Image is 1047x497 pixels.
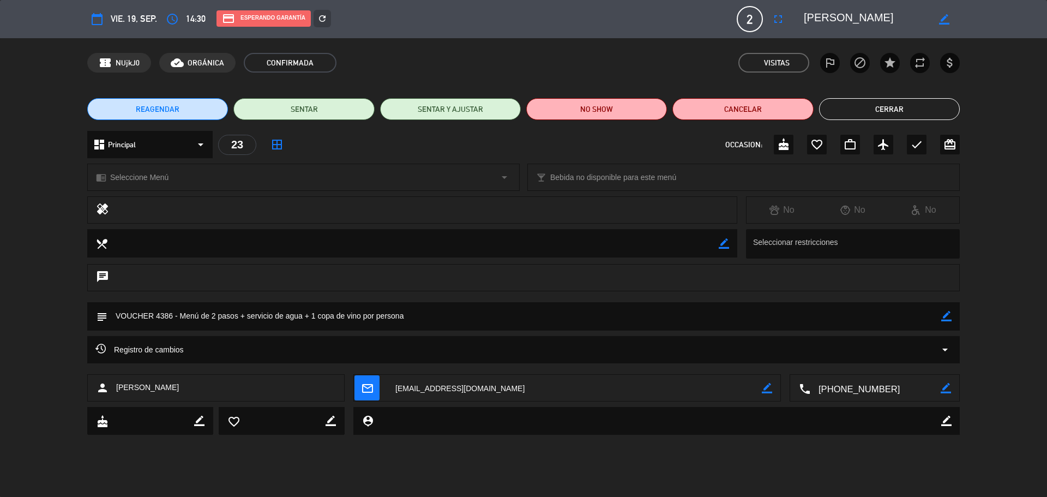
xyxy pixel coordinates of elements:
[939,14,949,25] i: border_color
[747,203,817,217] div: No
[96,202,109,218] i: healing
[188,57,224,69] span: ORGÁNICA
[96,172,106,183] i: chrome_reader_mode
[938,343,952,356] i: arrow_drop_down
[819,98,960,120] button: Cerrar
[910,138,923,151] i: check
[194,138,207,151] i: arrow_drop_down
[116,57,140,69] span: NUjkJ0
[96,381,109,394] i: person
[943,56,956,69] i: attach_money
[941,416,952,426] i: border_color
[326,416,336,426] i: border_color
[719,238,729,249] i: border_color
[672,98,813,120] button: Cancelar
[526,98,667,120] button: NO SHOW
[186,11,206,26] span: 14:30
[362,415,374,427] i: person_pin
[941,383,951,393] i: border_color
[810,138,823,151] i: favorite_border
[772,13,785,26] i: fullscreen
[883,56,896,69] i: star
[498,171,511,184] i: arrow_drop_down
[941,311,952,321] i: border_color
[171,56,184,69] i: cloud_done
[844,138,857,151] i: work_outline
[110,171,169,184] span: Seleccione Menú
[87,9,107,29] button: calendar_today
[270,138,284,151] i: border_all
[136,104,179,115] span: REAGENDAR
[913,56,926,69] i: repeat
[96,415,108,427] i: cake
[227,415,239,427] i: favorite_border
[194,416,204,426] i: border_color
[244,53,336,73] span: CONFIRMADA
[737,6,763,32] span: 2
[536,172,546,183] i: local_bar
[216,10,311,27] div: Esperando garantía
[108,139,136,151] span: Principal
[166,13,179,26] i: access_time
[768,9,788,29] button: fullscreen
[798,382,810,394] i: local_phone
[163,9,182,29] button: access_time
[218,135,256,155] div: 23
[95,310,107,322] i: subject
[95,343,184,356] span: Registro de cambios
[233,98,374,120] button: SENTAR
[380,98,521,120] button: SENTAR Y AJUSTAR
[853,56,867,69] i: block
[93,138,106,151] i: dashboard
[725,139,762,151] span: OCCASION:
[877,138,890,151] i: airplanemode_active
[361,382,373,394] i: mail_outline
[116,381,179,394] span: [PERSON_NAME]
[777,138,790,151] i: cake
[91,13,104,26] i: calendar_today
[111,11,157,26] span: vie. 19, sep.
[764,57,790,69] em: Visitas
[943,138,956,151] i: card_giftcard
[823,56,837,69] i: outlined_flag
[817,203,888,217] div: No
[762,383,772,393] i: border_color
[96,270,109,285] i: chat
[550,171,676,184] span: Bebida no disponible para este menú
[95,237,107,249] i: local_dining
[888,203,959,217] div: No
[99,56,112,69] span: confirmation_number
[87,98,228,120] button: REAGENDAR
[222,12,235,25] i: credit_card
[317,14,327,23] i: refresh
